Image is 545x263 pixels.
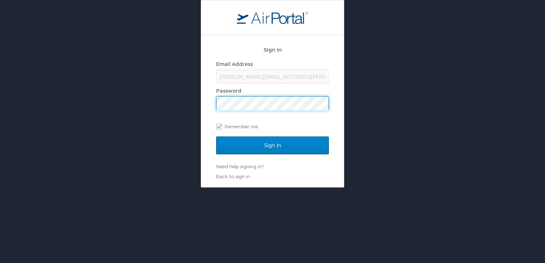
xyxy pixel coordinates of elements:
a: Need help signing in? [216,164,264,169]
label: Password [216,88,241,94]
img: logo [237,11,308,24]
h2: Sign In [216,46,329,54]
label: Remember me [216,121,329,132]
a: Back to sign in [216,174,250,179]
label: Email Address [216,61,253,67]
input: Sign In [216,136,329,154]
